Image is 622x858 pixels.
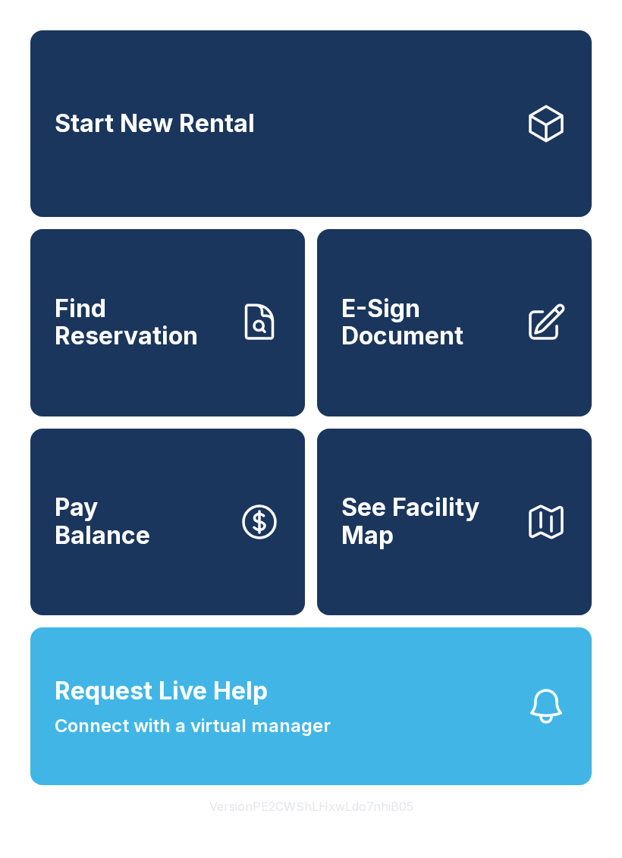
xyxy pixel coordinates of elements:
a: PayBalance [30,429,305,615]
span: Request Live Help [55,673,268,709]
span: Pay Balance [55,494,150,549]
button: See Facility Map [317,429,592,615]
button: Request Live HelpConnect with a virtual manager [30,627,592,785]
span: Start New Rental [55,110,255,138]
span: Connect with a virtual manager [55,712,331,740]
button: VersionPE2CWShLHxwLdo7nhiB05 [197,785,426,828]
span: E-Sign Document [341,295,513,350]
a: Find Reservation [30,229,305,416]
span: See Facility Map [341,494,513,549]
a: E-Sign Document [317,229,592,416]
span: Find Reservation [55,295,226,350]
a: Start New Rental [30,30,592,217]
